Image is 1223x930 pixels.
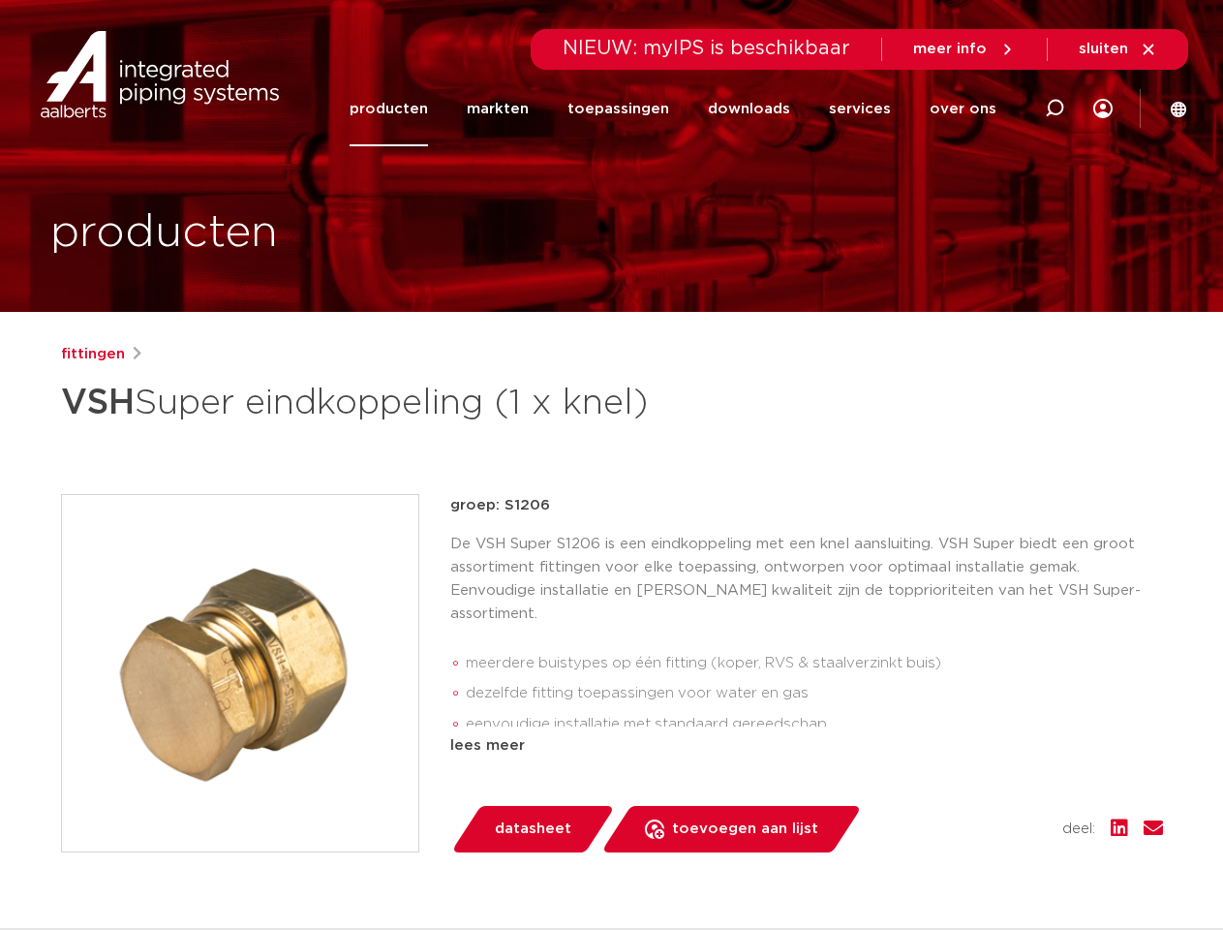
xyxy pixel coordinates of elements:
[61,386,135,420] strong: VSH
[62,495,418,852] img: Product Image for VSH Super eindkoppeling (1 x knel)
[563,39,850,58] span: NIEUW: myIPS is beschikbaar
[450,533,1163,626] p: De VSH Super S1206 is een eindkoppeling met een knel aansluiting. VSH Super biedt een groot assor...
[672,814,818,845] span: toevoegen aan lijst
[1079,42,1128,56] span: sluiten
[450,734,1163,758] div: lees meer
[467,72,529,146] a: markten
[61,374,788,432] h1: Super eindkoppeling (1 x knel)
[61,343,125,366] a: fittingen
[913,41,1016,58] a: meer info
[50,202,278,264] h1: producten
[495,814,571,845] span: datasheet
[466,648,1163,679] li: meerdere buistypes op één fitting (koper, RVS & staalverzinkt buis)
[450,494,1163,517] p: groep: S1206
[829,72,891,146] a: services
[567,72,669,146] a: toepassingen
[466,709,1163,740] li: eenvoudige installatie met standaard gereedschap
[708,72,790,146] a: downloads
[450,806,615,852] a: datasheet
[930,72,996,146] a: over ons
[1062,818,1095,841] span: deel:
[350,72,996,146] nav: Menu
[913,42,987,56] span: meer info
[466,678,1163,709] li: dezelfde fitting toepassingen voor water en gas
[350,72,428,146] a: producten
[1079,41,1157,58] a: sluiten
